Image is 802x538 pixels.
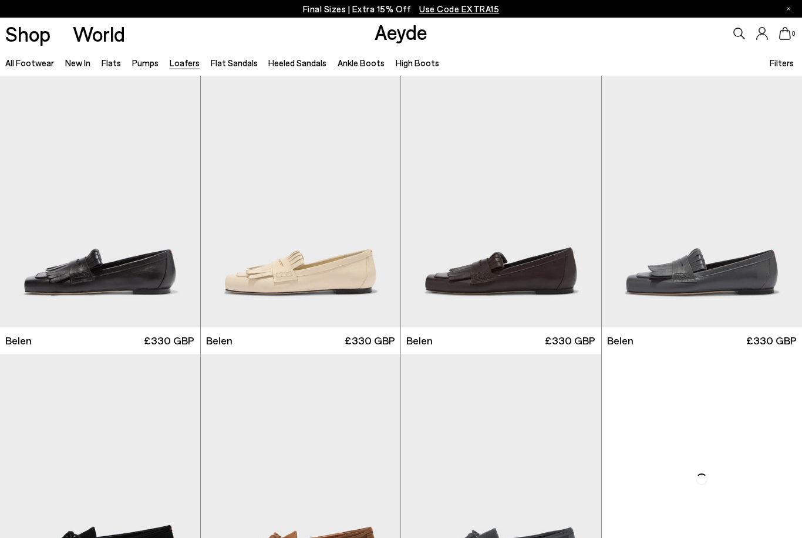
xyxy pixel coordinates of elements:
[401,76,601,327] img: Belen Tassel Loafers
[401,327,601,354] a: Belen £330 GBP
[607,333,633,348] span: Belen
[5,23,50,44] a: Shop
[268,57,326,68] a: Heeled Sandals
[770,57,794,68] span: Filters
[396,57,439,68] a: High Boots
[132,57,159,68] a: Pumps
[5,57,54,68] a: All Footwear
[545,333,595,348] span: £330 GBP
[791,31,797,37] span: 0
[375,19,427,44] a: Aeyde
[144,333,194,348] span: £330 GBP
[779,27,791,40] a: 0
[303,2,500,16] p: Final Sizes | Extra 15% Off
[419,4,499,14] span: Navigate to /collections/ss25-final-sizes
[5,333,32,348] span: Belen
[345,333,395,348] span: £330 GBP
[211,57,258,68] a: Flat Sandals
[201,76,401,327] img: Belen Tassel Loafers
[201,327,401,354] a: Belen £330 GBP
[406,333,433,348] span: Belen
[338,57,385,68] a: Ankle Boots
[73,23,125,44] a: World
[65,57,90,68] a: New In
[102,57,121,68] a: Flats
[206,333,232,348] span: Belen
[170,57,200,68] a: Loafers
[746,333,797,348] span: £330 GBP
